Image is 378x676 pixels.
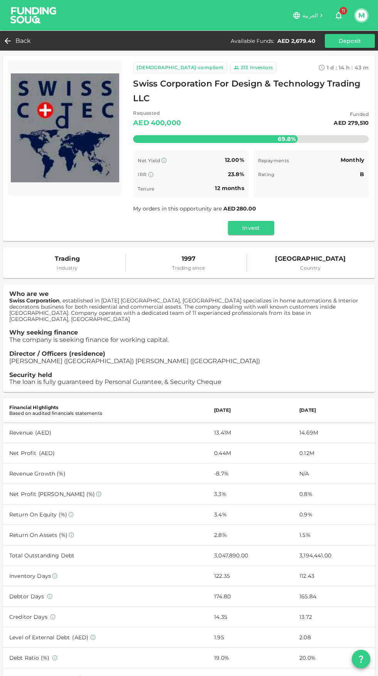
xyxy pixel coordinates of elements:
[208,545,293,566] td: 3,047,890.00
[231,37,274,44] div: Available Funds :
[331,8,346,23] button: 11
[9,371,52,379] span: Security held
[138,172,147,177] span: IRR
[208,443,293,463] td: 0.44M
[293,545,375,566] td: 3,194,441.00
[3,484,208,504] td: Net Profit [PERSON_NAME] (%)
[208,566,293,586] td: 122.35
[258,172,274,177] span: Rating
[208,647,293,668] td: 19.0%
[208,484,293,504] td: 3.3%
[133,76,369,106] span: Swiss Corporation For Design & Technology Trading LLC
[3,463,208,484] td: Revenue Growth (%)
[223,205,236,212] span: AED
[293,606,375,627] td: 13.72
[363,64,369,71] span: m
[208,398,293,423] th: [DATE]
[15,36,31,46] span: Back
[354,64,361,71] span: 43
[9,450,37,457] span: Net Profit
[293,463,375,484] td: N/A
[9,634,70,641] span: Level of External Debt
[293,422,375,443] td: 14.69M
[208,627,293,647] td: 1.95
[3,647,208,668] td: Debt Ratio (%)
[9,290,49,297] span: Who are we
[302,12,318,19] span: العربية
[35,429,51,436] span: ( AED )
[208,586,293,606] td: 174.80
[9,297,60,304] strong: Swiss Corporation
[133,205,257,212] span: My orders in this opportunity are
[225,156,244,163] span: 12.00%
[293,586,375,606] td: 165.84
[9,429,33,436] span: Revenue
[236,205,256,212] span: 280.00
[9,357,260,365] span: [PERSON_NAME] ([GEOGRAPHIC_DATA]) [PERSON_NAME] ([GEOGRAPHIC_DATA])
[208,606,293,627] td: 14.35
[11,63,119,192] img: Marketplace Logo
[341,156,364,163] span: Monthly
[293,398,375,423] th: [DATE]
[352,650,370,668] button: question
[9,336,169,343] span: The company is seeking finance for working capital.
[9,404,202,410] div: Financial Highlights
[9,297,369,322] p: , established in [DATE] [GEOGRAPHIC_DATA], [GEOGRAPHIC_DATA] specializes in home automations & In...
[172,253,205,264] span: 1997
[215,185,244,192] span: 12 months
[208,504,293,525] td: 3.4%
[293,443,375,463] td: 0.12M
[228,221,274,235] button: Invest
[72,634,88,641] span: ( AED )
[334,110,369,118] span: Funded
[339,64,344,71] span: 14
[325,34,375,48] button: Deposit
[346,64,353,71] span: h :
[9,378,221,386] span: The loan is fully guaranteed by Personal Gurantee, & Security Cheque
[356,10,367,21] button: M
[3,504,208,525] td: Return On Equity (%)
[293,627,375,647] td: 2.08
[228,171,244,178] span: 23.8%
[9,329,78,336] span: Why seeking finance
[293,525,375,545] td: 1.5%
[208,463,293,484] td: -8.7%
[330,64,337,71] span: d :
[277,37,316,44] div: AED 2,679.40
[172,264,205,272] span: Trading since
[55,253,80,264] span: Trading
[3,525,208,545] td: Return On Assets (%)
[208,525,293,545] td: 2.8%
[293,504,375,525] td: 0.9%
[293,647,375,668] td: 20.0%
[3,606,208,627] td: Creditor Days
[293,484,375,504] td: 0.8%
[9,410,202,416] div: Based on audited financials statements
[208,422,293,443] td: 13.41M
[339,7,347,15] span: 11
[275,253,346,264] span: [GEOGRAPHIC_DATA]
[3,566,208,586] td: Inventory Days
[293,566,375,586] td: 112.43
[327,64,329,71] span: 1
[133,109,181,117] span: Requested
[138,186,154,192] span: Tenure
[360,171,364,178] span: B
[3,545,208,566] td: Total Outstanding Debt
[39,450,55,457] span: ( AED )
[137,64,223,71] div: [DEMOGRAPHIC_DATA]-compliant
[250,64,273,71] div: Investors
[138,158,160,163] span: Net Yield
[9,350,105,357] span: Director / Officers (residence)
[241,64,248,71] div: 213
[258,158,289,163] span: Repayments
[3,586,208,606] td: Debtor Days
[275,264,346,272] span: Country
[55,264,80,272] span: Industry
